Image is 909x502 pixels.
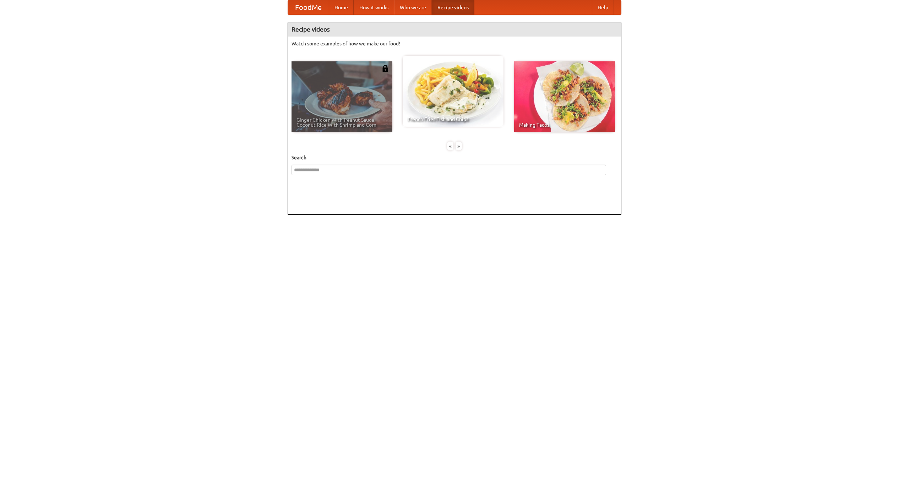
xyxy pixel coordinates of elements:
a: French Fries Fish and Chips [403,56,504,127]
a: Recipe videos [432,0,474,15]
img: 483408.png [382,65,389,72]
a: Who we are [394,0,432,15]
div: » [456,142,462,150]
a: Help [592,0,614,15]
h5: Search [292,154,617,161]
span: French Fries Fish and Chips [408,117,499,122]
span: Making Tacos [519,122,610,127]
a: FoodMe [288,0,329,15]
p: Watch some examples of how we make our food! [292,40,617,47]
a: Home [329,0,354,15]
a: Making Tacos [514,61,615,132]
a: How it works [354,0,394,15]
div: « [447,142,453,150]
h4: Recipe videos [288,22,621,37]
